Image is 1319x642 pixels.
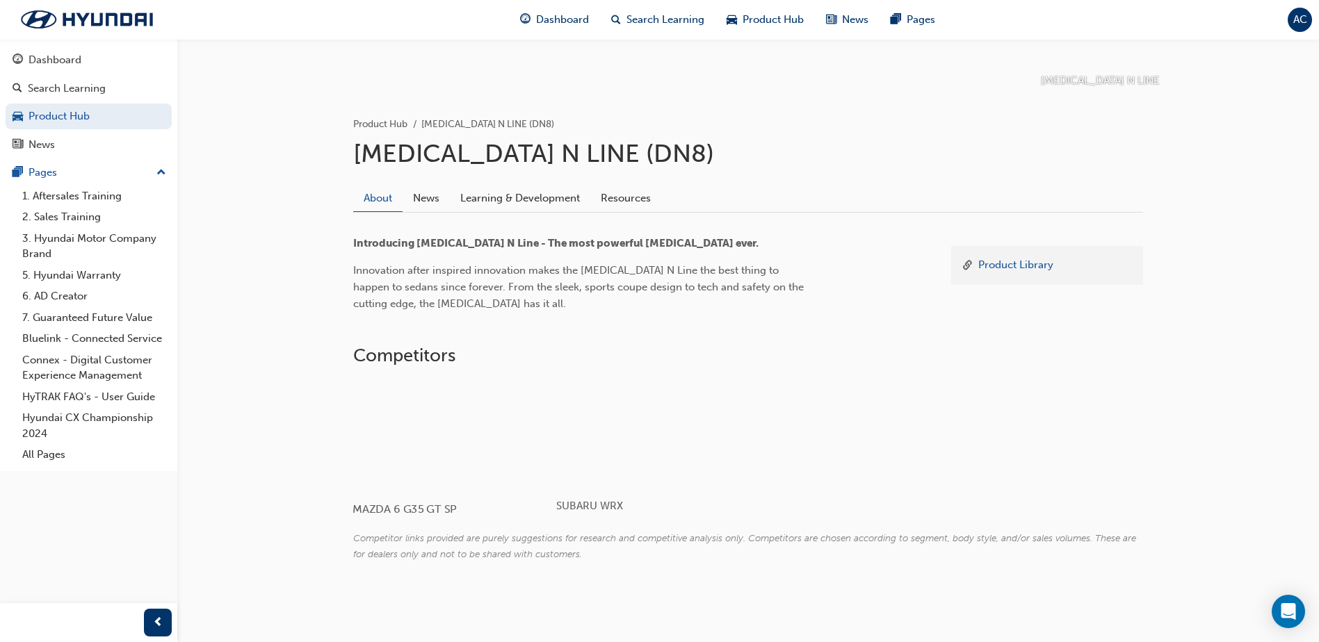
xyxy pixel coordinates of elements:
[153,614,163,632] span: prev-icon
[891,11,901,28] span: pages-icon
[17,349,172,386] a: Connex - Digital Customer Experience Management
[626,12,704,28] span: Search Learning
[551,377,748,530] a: SUBARU WRX
[17,286,172,307] a: 6. AD Creator
[353,532,1136,561] span: Competitor links provided are purely suggestions for research and competitive analysis only. Comp...
[353,237,759,249] span: Introducing [MEDICAL_DATA] N Line - The most powerful [MEDICAL_DATA] ever.
[520,11,531,28] span: guage-icon
[556,500,623,512] span: SUBARU WRX
[353,185,403,212] a: About
[17,407,172,444] a: Hyundai CX Championship 2024
[1293,12,1307,28] span: AC
[29,137,55,153] div: News
[13,167,23,179] span: pages-icon
[727,11,737,28] span: car-icon
[6,104,172,129] a: Product Hub
[611,11,621,28] span: search-icon
[6,160,172,186] button: Pages
[13,139,23,151] span: news-icon
[17,228,172,265] a: 3. Hyundai Motor Company Brand
[842,12,868,28] span: News
[6,132,172,158] a: News
[7,5,167,34] img: Trak
[880,6,946,34] a: pages-iconPages
[590,185,661,211] a: Resources
[156,164,166,182] span: up-icon
[17,186,172,207] a: 1. Aftersales Training
[715,6,815,34] a: car-iconProduct Hub
[28,81,106,97] div: Search Learning
[1041,73,1160,89] p: [MEDICAL_DATA] N LINE
[13,110,23,123] span: car-icon
[509,6,600,34] a: guage-iconDashboard
[600,6,715,34] a: search-iconSearch Learning
[826,11,836,28] span: news-icon
[13,83,22,95] span: search-icon
[353,138,1143,169] h1: [MEDICAL_DATA] N LINE (DN8)
[403,185,450,211] a: News
[17,265,172,286] a: 5. Hyundai Warranty
[1288,8,1312,32] button: AC
[13,54,23,67] span: guage-icon
[450,185,590,211] a: Learning & Development
[815,6,880,34] a: news-iconNews
[978,257,1053,274] a: Product Library
[353,264,807,310] span: Innovation after inspired innovation makes the [MEDICAL_DATA] N Line the best thing to happen to ...
[353,118,407,130] a: Product Hub
[17,444,172,466] a: All Pages
[743,12,804,28] span: Product Hub
[17,386,172,408] a: HyTRAK FAQ's - User Guide
[29,165,57,181] div: Pages
[1272,595,1305,628] div: Open Intercom Messenger
[353,502,456,516] span: MAZDA 6 G35 GT SP
[353,377,551,530] a: MAZDA 6 G35 GT SP
[29,52,81,68] div: Dashboard
[962,257,973,274] span: link-icon
[17,328,172,349] a: Bluelink - Connected Service
[6,44,172,160] button: DashboardSearch LearningProduct HubNews
[6,76,172,101] a: Search Learning
[421,117,554,133] li: [MEDICAL_DATA] N LINE (DN8)
[6,47,172,73] a: Dashboard
[907,12,935,28] span: Pages
[353,345,1143,367] h2: Competitors
[536,12,589,28] span: Dashboard
[17,307,172,329] a: 7. Guaranteed Future Value
[17,206,172,228] a: 2. Sales Training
